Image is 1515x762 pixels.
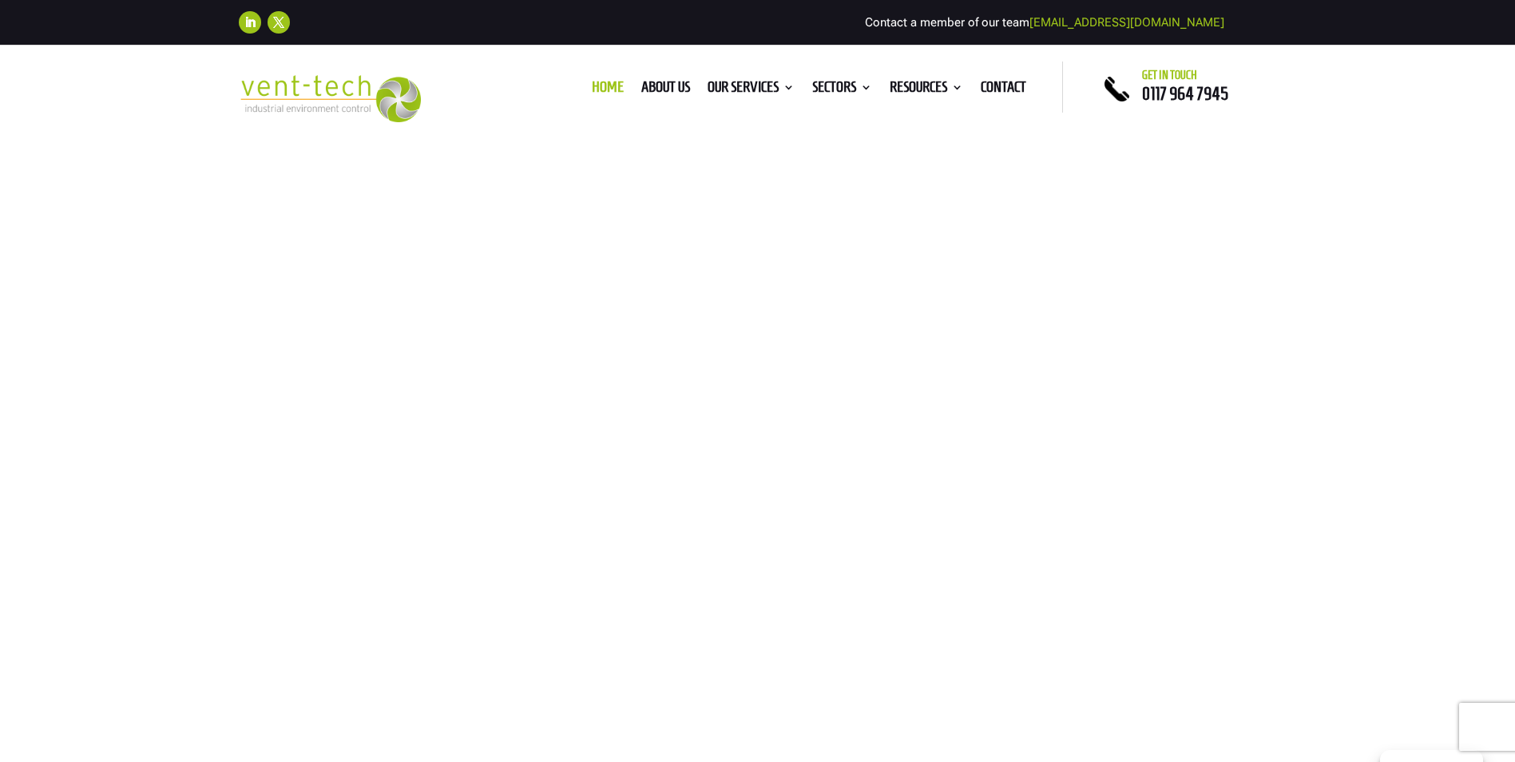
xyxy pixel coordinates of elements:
[641,81,690,99] a: About us
[981,81,1026,99] a: Contact
[708,81,795,99] a: Our Services
[865,15,1224,30] span: Contact a member of our team
[1142,84,1228,103] a: 0117 964 7945
[239,75,422,122] img: 2023-09-27T08_35_16.549ZVENT-TECH---Clear-background
[239,11,261,34] a: Follow on LinkedIn
[268,11,290,34] a: Follow on X
[1029,15,1224,30] a: [EMAIL_ADDRESS][DOMAIN_NAME]
[812,81,872,99] a: Sectors
[1142,69,1197,81] span: Get in touch
[592,81,624,99] a: Home
[890,81,963,99] a: Resources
